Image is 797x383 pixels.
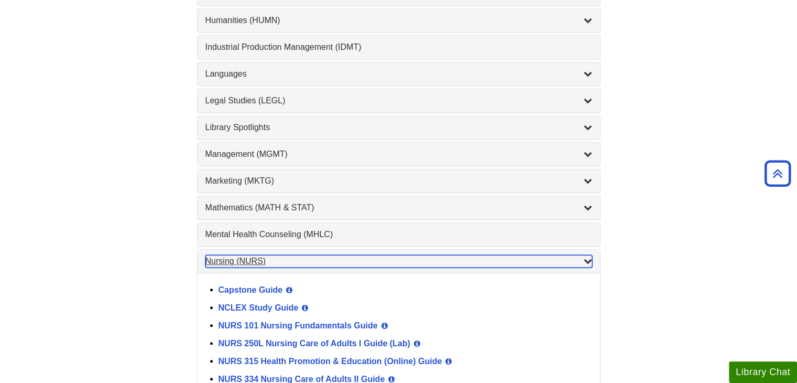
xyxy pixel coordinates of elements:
[205,14,592,27] a: Humanities (HUMN)
[219,356,442,365] a: NURS 315 Health Promotion & Education (Online) Guide
[205,121,592,134] a: Library Spotlights
[219,285,283,294] a: Capstone Guide
[219,338,410,347] a: NURS 250L Nursing Care of Adults I Guide (Lab)
[205,41,592,54] a: Industrial Production Management (IDMT)
[729,361,797,383] button: Library Chat
[219,321,378,329] a: NURS 101 Nursing Fundamentals Guide
[761,166,794,180] a: Back to Top
[205,228,592,241] a: Mental Health Counseling (MHLC)
[205,148,592,161] a: Management (MGMT)
[205,255,592,268] a: Nursing (NURS)
[205,201,592,214] a: Mathematics (MATH & STAT)
[219,303,299,312] a: NCLEX Study Guide
[219,374,385,383] a: NURS 334 Nursing Care of Adults II Guide
[205,68,592,80] a: Languages
[205,175,592,187] a: Marketing (MKTG)
[205,94,592,107] a: Legal Studies (LEGL)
